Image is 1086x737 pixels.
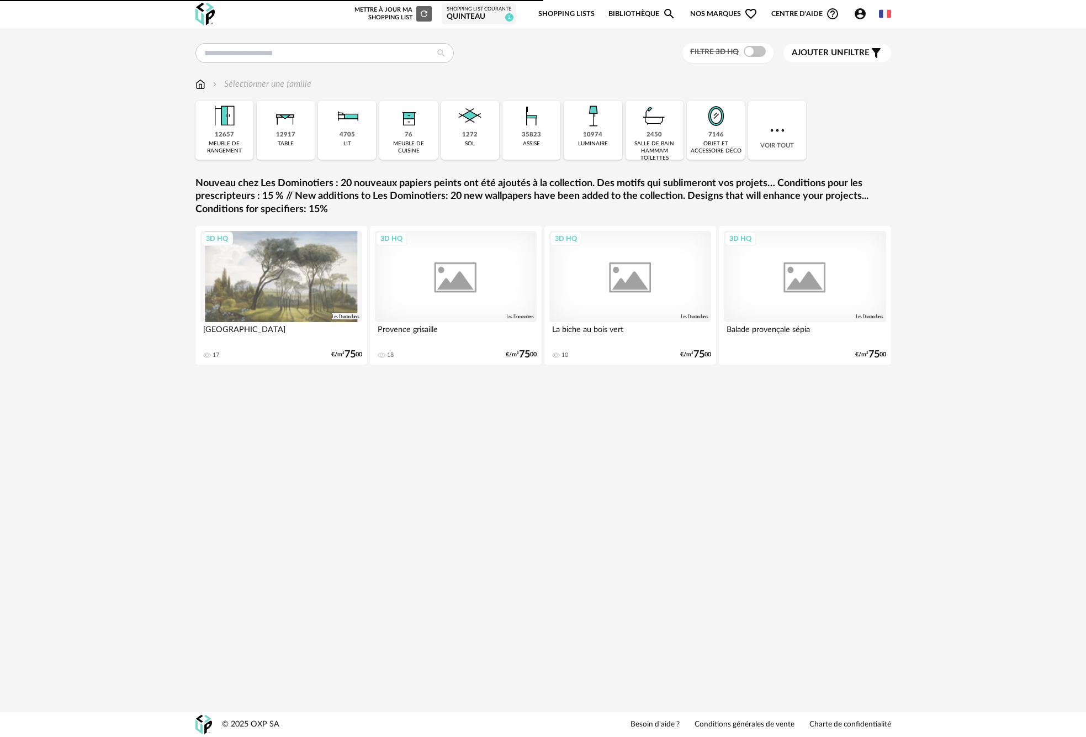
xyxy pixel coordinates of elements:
[748,101,806,160] div: Voir tout
[447,6,511,13] div: Shopping List courante
[519,351,530,359] span: 75
[708,131,724,139] div: 7146
[375,322,537,344] div: Provence grisaille
[271,101,300,131] img: Table.png
[854,7,867,20] span: Account Circle icon
[213,351,219,359] div: 17
[771,7,839,20] span: Centre d'aideHelp Circle Outline icon
[724,231,756,246] div: 3D HQ
[195,715,212,734] img: OXP
[783,44,891,62] button: Ajouter unfiltre Filter icon
[462,131,478,139] div: 1272
[690,48,739,56] span: Filtre 3D HQ
[199,140,250,155] div: meuble de rangement
[447,12,511,22] div: Quinteau
[690,1,757,27] span: Nos marques
[331,351,362,359] div: €/m² 00
[352,6,432,22] div: Mettre à jour ma Shopping List
[583,131,602,139] div: 10974
[278,140,294,148] div: table
[550,231,582,246] div: 3D HQ
[387,351,394,359] div: 18
[826,7,839,20] span: Help Circle Outline icon
[215,131,234,139] div: 12657
[767,120,787,140] img: more.7b13dc1.svg
[222,719,279,730] div: © 2025 OXP SA
[370,226,542,365] a: 3D HQ Provence grisaille 18 €/m²7500
[276,131,295,139] div: 12917
[419,10,429,17] span: Refresh icon
[195,177,891,216] a: Nouveau chez Les Dominotiers : 20 nouveaux papiers peints ont été ajoutés à la collection. Des mo...
[724,322,886,344] div: Balade provençale sépia
[465,140,475,148] div: sol
[523,140,540,148] div: assise
[870,46,883,60] span: Filter icon
[538,1,595,27] a: Shopping Lists
[505,13,513,22] span: 3
[631,720,680,730] a: Besoin d'aide ?
[690,140,741,155] div: objet et accessoire déco
[517,101,547,131] img: Assise.png
[506,351,537,359] div: €/m² 00
[693,351,704,359] span: 75
[195,78,205,91] img: svg+xml;base64,PHN2ZyB3aWR0aD0iMTYiIGhlaWdodD0iMTciIHZpZXdCb3g9IjAgMCAxNiAxNyIgZmlsbD0ibm9uZSIgeG...
[663,7,676,20] span: Magnify icon
[405,131,412,139] div: 76
[792,48,870,59] span: filtre
[561,351,568,359] div: 10
[639,101,669,131] img: Salle%20de%20bain.png
[792,49,844,57] span: Ajouter un
[855,351,886,359] div: €/m² 00
[629,140,680,162] div: salle de bain hammam toilettes
[332,101,362,131] img: Literie.png
[680,351,711,359] div: €/m² 00
[854,7,872,20] span: Account Circle icon
[210,78,219,91] img: svg+xml;base64,PHN2ZyB3aWR0aD0iMTYiIGhlaWdodD0iMTYiIHZpZXdCb3g9IjAgMCAxNiAxNiIgZmlsbD0ibm9uZSIgeG...
[345,351,356,359] span: 75
[210,78,311,91] div: Sélectionner une famille
[647,131,662,139] div: 2450
[343,140,351,148] div: lit
[544,226,717,365] a: 3D HQ La biche au bois vert 10 €/m²7500
[195,226,368,365] a: 3D HQ [GEOGRAPHIC_DATA] 17 €/m²7500
[200,322,363,344] div: [GEOGRAPHIC_DATA]
[394,101,423,131] img: Rangement.png
[209,101,239,131] img: Meuble%20de%20rangement.png
[578,140,608,148] div: luminaire
[719,226,891,365] a: 3D HQ Balade provençale sépia €/m²7500
[340,131,355,139] div: 4705
[549,322,712,344] div: La biche au bois vert
[744,7,757,20] span: Heart Outline icon
[608,1,676,27] a: BibliothèqueMagnify icon
[375,231,407,246] div: 3D HQ
[383,140,434,155] div: meuble de cuisine
[195,3,215,25] img: OXP
[201,231,233,246] div: 3D HQ
[701,101,731,131] img: Miroir.png
[455,101,485,131] img: Sol.png
[695,720,794,730] a: Conditions générales de vente
[868,351,880,359] span: 75
[522,131,541,139] div: 35823
[578,101,608,131] img: Luminaire.png
[879,8,891,20] img: fr
[447,6,511,22] a: Shopping List courante Quinteau 3
[809,720,891,730] a: Charte de confidentialité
